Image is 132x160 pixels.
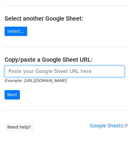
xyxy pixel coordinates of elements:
[5,90,20,100] input: Next
[5,78,66,83] small: Example: [URL][DOMAIN_NAME]
[5,27,27,36] a: Select...
[5,15,127,22] h4: Select another Google Sheet:
[90,123,127,129] a: Google Sheets
[5,56,127,63] h4: Copy/paste a Google Sheet URL:
[102,131,132,160] iframe: Chat Widget
[5,122,34,132] a: Need help?
[5,66,124,77] input: Paste your Google Sheet URL here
